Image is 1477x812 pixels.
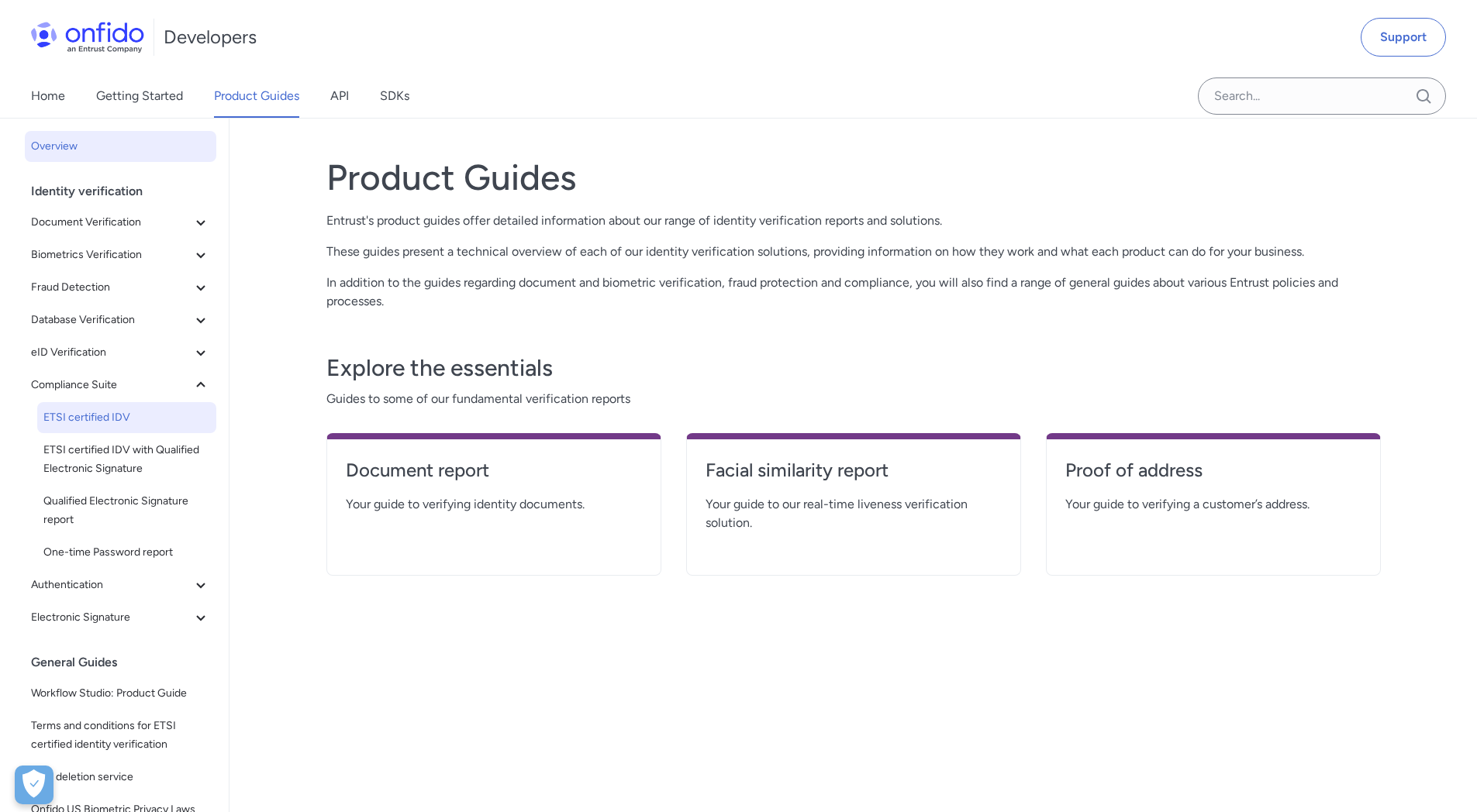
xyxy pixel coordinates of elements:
[25,207,216,238] button: Document Verification
[31,343,192,362] span: eID Verification
[25,370,216,401] button: Compliance Suite
[43,441,210,478] span: ETSI certified IDV with Qualified Electronic Signature
[37,486,216,535] a: Qualified Electronic Signature report
[326,274,1381,311] p: In addition to the guides regarding document and biometric verification, fraud protection and com...
[96,74,183,118] a: Getting Started
[43,492,210,529] span: Qualified Electronic Signature report
[31,278,192,297] span: Fraud Detection
[31,213,192,232] span: Document Verification
[1198,77,1446,115] input: Onfido search input field
[25,710,216,760] a: Terms and conditions for ETSI certified identity verification
[380,74,409,118] a: SDKs
[326,212,1381,230] p: Entrust's product guides offer detailed information about our range of identity verification repo...
[43,543,210,562] span: One-time Password report
[31,376,192,394] span: Compliance Suite
[31,717,210,754] span: Terms and conditions for ETSI certified identity verification
[164,25,257,50] h1: Developers
[31,647,223,678] div: General Guides
[25,272,216,303] button: Fraud Detection
[25,131,216,162] a: Overview
[31,684,210,703] span: Workflow Studio: Product Guide
[706,495,1002,532] span: Your guide to our real-time liveness verification solution.
[31,768,210,786] span: Data deletion service
[31,22,144,53] img: Onfido Logo
[326,156,1381,199] h1: Product Guides
[31,311,192,329] span: Database Verification
[15,766,53,804] div: Cookie Preferences
[326,390,1381,408] span: Guides to some of our fundamental verification reports
[346,458,642,483] h4: Document report
[706,458,1002,495] a: Facial similarity report
[31,176,223,207] div: Identity verification
[25,337,216,368] button: eID Verification
[346,458,642,495] a: Document report
[25,762,216,793] a: Data deletion service
[37,402,216,433] a: ETSI certified IDV
[31,137,210,156] span: Overview
[330,74,349,118] a: API
[1065,458,1361,495] a: Proof of address
[1361,18,1446,57] a: Support
[31,608,192,627] span: Electronic Signature
[25,569,216,600] button: Authentication
[1065,495,1361,514] span: Your guide to verifying a customer’s address.
[15,766,53,804] button: Open Preferences
[1065,458,1361,483] h4: Proof of address
[31,74,65,118] a: Home
[25,304,216,335] button: Database Verification
[214,74,299,118] a: Product Guides
[326,353,1381,384] h3: Explore the essentials
[31,246,192,264] span: Biometrics Verification
[25,678,216,709] a: Workflow Studio: Product Guide
[706,458,1002,483] h4: Facial similarity report
[25,602,216,633] button: Electronic Signature
[326,243,1381,261] p: These guides present a technical overview of each of our identity verification solutions, providi...
[346,495,642,514] span: Your guide to verifying identity documents.
[25,239,216,270] button: Biometrics Verification
[37,537,216,568] a: One-time Password report
[31,576,192,594] span: Authentication
[43,408,210,427] span: ETSI certified IDV
[37,435,216,484] a: ETSI certified IDV with Qualified Electronic Signature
